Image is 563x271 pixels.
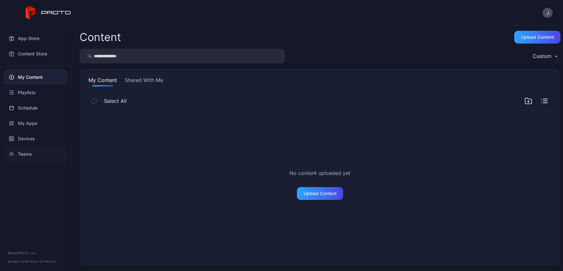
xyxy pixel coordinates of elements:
[4,116,68,131] a: My Apps
[514,31,560,44] button: Upload Content
[80,32,121,43] div: Content
[8,259,29,263] span: Version 1.12.0 •
[290,169,350,177] h2: No content uploaded yet
[521,35,554,40] div: Upload Content
[529,49,560,63] button: Custom
[4,146,68,162] a: Teams
[304,191,337,196] div: Upload Content
[123,76,164,86] button: Shared With Me
[29,259,56,263] a: Terms Of Service
[4,46,68,62] a: Content Store
[4,31,68,46] a: App Store
[4,131,68,146] a: Devices
[104,97,127,105] span: Select All
[8,250,64,256] div: © 2025 PROTO, Inc.
[297,187,343,200] button: Upload Content
[4,85,68,100] a: Playlists
[4,100,68,116] a: Schedule
[4,70,68,85] a: My Content
[542,8,553,18] button: J
[533,53,551,59] div: Custom
[87,76,118,86] button: My Content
